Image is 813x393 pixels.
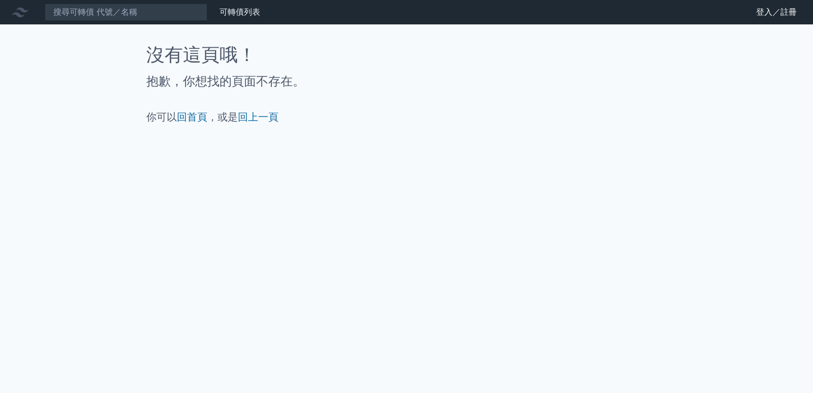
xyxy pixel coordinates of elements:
[45,4,207,21] input: 搜尋可轉債 代號／名稱
[748,4,805,20] a: 登入／註冊
[177,111,207,123] a: 回首頁
[146,45,667,65] h1: 沒有這頁哦！
[238,111,278,123] a: 回上一頁
[220,7,260,17] a: 可轉債列表
[146,110,667,124] p: 你可以 ，或是
[146,73,667,89] h2: 抱歉，你想找的頁面不存在。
